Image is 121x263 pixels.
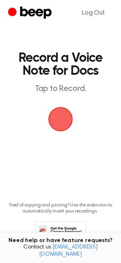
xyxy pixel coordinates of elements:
span: Contact us [5,244,116,258]
a: Beep [8,5,54,21]
p: Tap to Record. [15,84,106,94]
img: Beep Logo [48,107,73,131]
h1: Record a Voice Note for Docs [15,52,106,78]
a: [EMAIL_ADDRESS][DOMAIN_NAME] [39,244,98,257]
a: Log Out [74,3,113,23]
p: Tired of copying and pasting? Use the extension to automatically insert your recordings. [6,202,115,215]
